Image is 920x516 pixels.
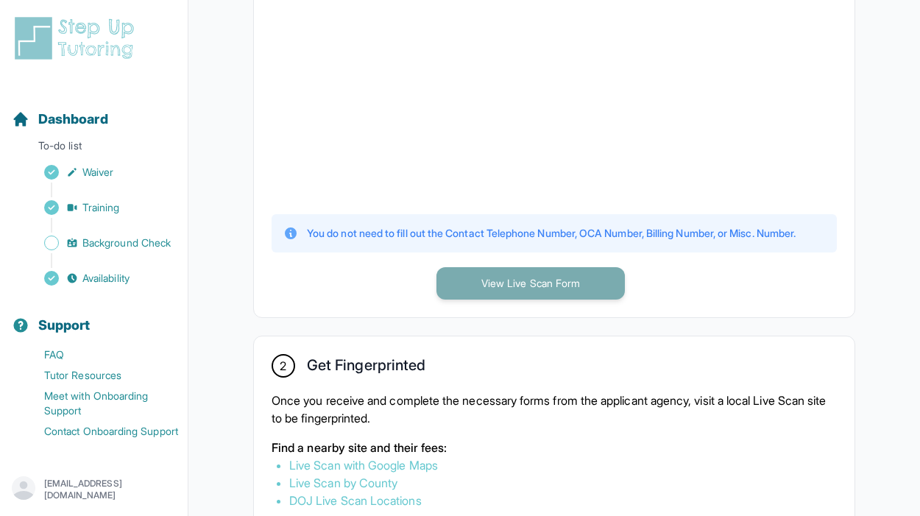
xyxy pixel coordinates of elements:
p: You do not need to fill out the Contact Telephone Number, OCA Number, Billing Number, or Misc. Nu... [307,226,796,241]
a: Background Check [12,233,188,253]
a: Dashboard [12,109,108,130]
span: Dashboard [38,109,108,130]
p: Find a nearby site and their fees: [272,439,837,456]
a: View Live Scan Form [436,275,625,290]
a: Contact Onboarding Support [12,421,188,442]
span: Training [82,200,120,215]
button: View Live Scan Form [436,267,625,300]
button: [EMAIL_ADDRESS][DOMAIN_NAME] [12,476,176,503]
p: Once you receive and complete the necessary forms from the applicant agency, visit a local Live S... [272,392,837,427]
a: Training [12,197,188,218]
a: Live Scan with Google Maps [289,458,438,473]
span: Background Check [82,236,171,250]
button: Dashboard [6,85,182,135]
a: Availability [12,268,188,289]
a: DOJ Live Scan Locations [289,493,422,508]
p: To-do list [6,138,182,159]
a: Tutor Resources [12,365,188,386]
span: Waiver [82,165,113,180]
a: Live Scan by County [289,476,397,490]
button: Support [6,291,182,342]
h2: Get Fingerprinted [307,356,425,380]
img: logo [12,15,143,62]
a: Waiver [12,162,188,183]
span: Availability [82,271,130,286]
span: 2 [280,357,286,375]
span: Support [38,315,91,336]
a: FAQ [12,344,188,365]
p: [EMAIL_ADDRESS][DOMAIN_NAME] [44,478,176,501]
a: Meet with Onboarding Support [12,386,188,421]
